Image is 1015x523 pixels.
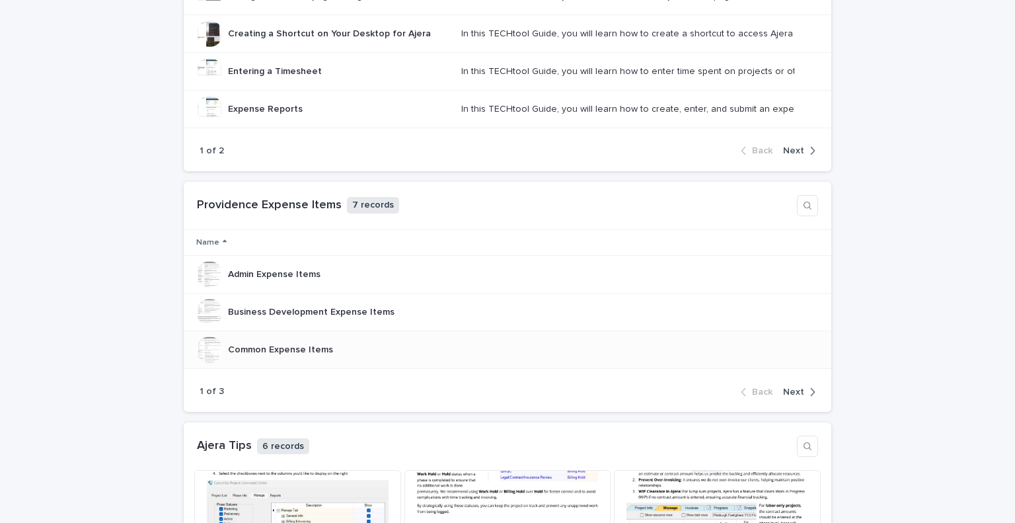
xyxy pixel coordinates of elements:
[228,266,323,280] p: Admin Expense Items
[778,145,815,157] button: Next
[184,52,831,90] tr: Entering a TimesheetEntering a Timesheet In this TECHtool Guide, you will learn how to enter time...
[196,235,219,250] p: Name
[257,438,309,455] p: 6 records
[184,15,831,52] tr: Creating a Shortcut on Your Desktop for AjeraCreating a Shortcut on Your Desktop for Ajera In thi...
[200,145,224,157] p: 1 of 2
[741,386,778,398] button: Back
[184,256,831,294] tr: Admin Expense ItemsAdmin Expense Items
[228,342,336,356] p: Common Expense Items
[184,331,831,369] tr: Common Expense ItemsCommon Expense Items
[184,90,831,128] tr: Expense ReportsExpense Reports In this TECHtool Guide, you will learn how to create, enter, and s...
[783,146,804,155] span: Next
[200,386,224,397] p: 1 of 3
[461,28,792,40] div: In this TECHtool Guide, you will learn how to create a shortcut to access Ajera from your desktop.
[741,145,778,157] button: Back
[752,146,772,155] span: Back
[347,197,399,214] p: 7 records
[752,387,772,397] span: Back
[197,439,252,454] h1: Ajera Tips
[184,294,831,331] tr: Business Development Expense ItemsBusiness Development Expense Items
[228,63,324,77] p: Entering a Timesheet
[197,198,342,213] h1: Providence Expense Items
[228,304,397,318] p: Business Development Expense Items
[461,104,792,115] div: In this TECHtool Guide, you will learn how to create, enter, and submit an expense report.
[778,386,815,398] button: Next
[228,101,305,115] p: Expense Reports
[228,26,433,40] p: Creating a Shortcut on Your Desktop for Ajera
[461,66,792,77] div: In this TECHtool Guide, you will learn how to enter time spent on projects or other non-project r...
[783,387,804,397] span: Next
